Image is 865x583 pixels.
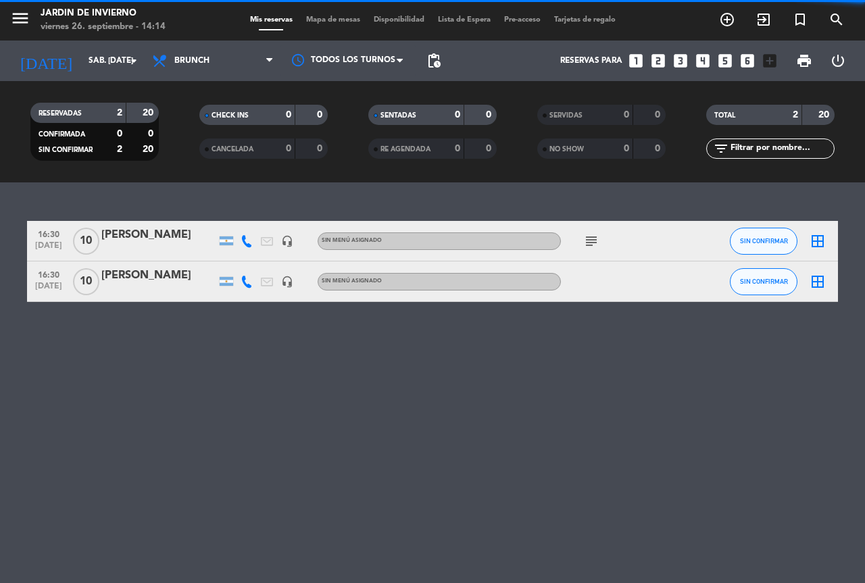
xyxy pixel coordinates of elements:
span: Mis reservas [243,16,299,24]
i: add_box [761,52,778,70]
span: SIN CONFIRMAR [740,278,788,285]
i: looks_two [649,52,667,70]
i: menu [10,8,30,28]
strong: 0 [486,110,494,120]
span: Sin menú asignado [322,238,382,243]
strong: 2 [117,108,122,118]
strong: 0 [455,110,460,120]
i: border_all [810,274,826,290]
span: TOTAL [714,112,735,119]
span: CONFIRMADA [39,131,85,138]
i: looks_6 [739,52,756,70]
strong: 0 [624,144,629,153]
i: add_circle_outline [719,11,735,28]
span: 10 [73,268,99,295]
i: arrow_drop_down [126,53,142,69]
button: menu [10,8,30,33]
i: turned_in_not [792,11,808,28]
span: SENTADAS [380,112,416,119]
strong: 0 [317,144,325,153]
span: CHECK INS [212,112,249,119]
strong: 0 [148,129,156,138]
strong: 0 [624,110,629,120]
input: Filtrar por nombre... [729,141,834,156]
span: SERVIDAS [549,112,583,119]
i: filter_list [713,141,729,157]
strong: 2 [117,145,122,154]
span: 16:30 [32,266,66,282]
span: Sin menú asignado [322,278,382,284]
span: NO SHOW [549,146,584,153]
span: [DATE] [32,282,66,297]
div: [PERSON_NAME] [101,267,216,284]
span: Brunch [174,56,209,66]
span: Reservas para [560,56,622,66]
strong: 20 [143,108,156,118]
i: border_all [810,233,826,249]
div: [PERSON_NAME] [101,226,216,244]
span: SIN CONFIRMAR [740,237,788,245]
div: LOG OUT [821,41,855,81]
i: [DATE] [10,46,82,76]
div: viernes 26. septiembre - 14:14 [41,20,166,34]
span: CANCELADA [212,146,253,153]
span: RESERVADAS [39,110,82,117]
span: print [796,53,812,69]
div: JARDIN DE INVIERNO [41,7,166,20]
span: 10 [73,228,99,255]
span: SIN CONFIRMAR [39,147,93,153]
button: SIN CONFIRMAR [730,268,797,295]
i: search [829,11,845,28]
span: Tarjetas de regalo [547,16,622,24]
strong: 0 [655,110,663,120]
i: looks_one [627,52,645,70]
span: RE AGENDADA [380,146,430,153]
strong: 2 [793,110,798,120]
button: SIN CONFIRMAR [730,228,797,255]
strong: 0 [317,110,325,120]
i: power_settings_new [830,53,846,69]
span: Disponibilidad [367,16,431,24]
strong: 0 [655,144,663,153]
strong: 0 [486,144,494,153]
strong: 20 [818,110,832,120]
i: subject [583,233,599,249]
span: Lista de Espera [431,16,497,24]
i: exit_to_app [756,11,772,28]
strong: 0 [286,144,291,153]
i: looks_3 [672,52,689,70]
strong: 0 [286,110,291,120]
i: looks_4 [694,52,712,70]
i: looks_5 [716,52,734,70]
span: 16:30 [32,226,66,241]
strong: 0 [455,144,460,153]
i: headset_mic [281,235,293,247]
strong: 0 [117,129,122,138]
span: pending_actions [426,53,442,69]
span: Pre-acceso [497,16,547,24]
span: [DATE] [32,241,66,257]
i: headset_mic [281,276,293,288]
span: Mapa de mesas [299,16,367,24]
strong: 20 [143,145,156,154]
